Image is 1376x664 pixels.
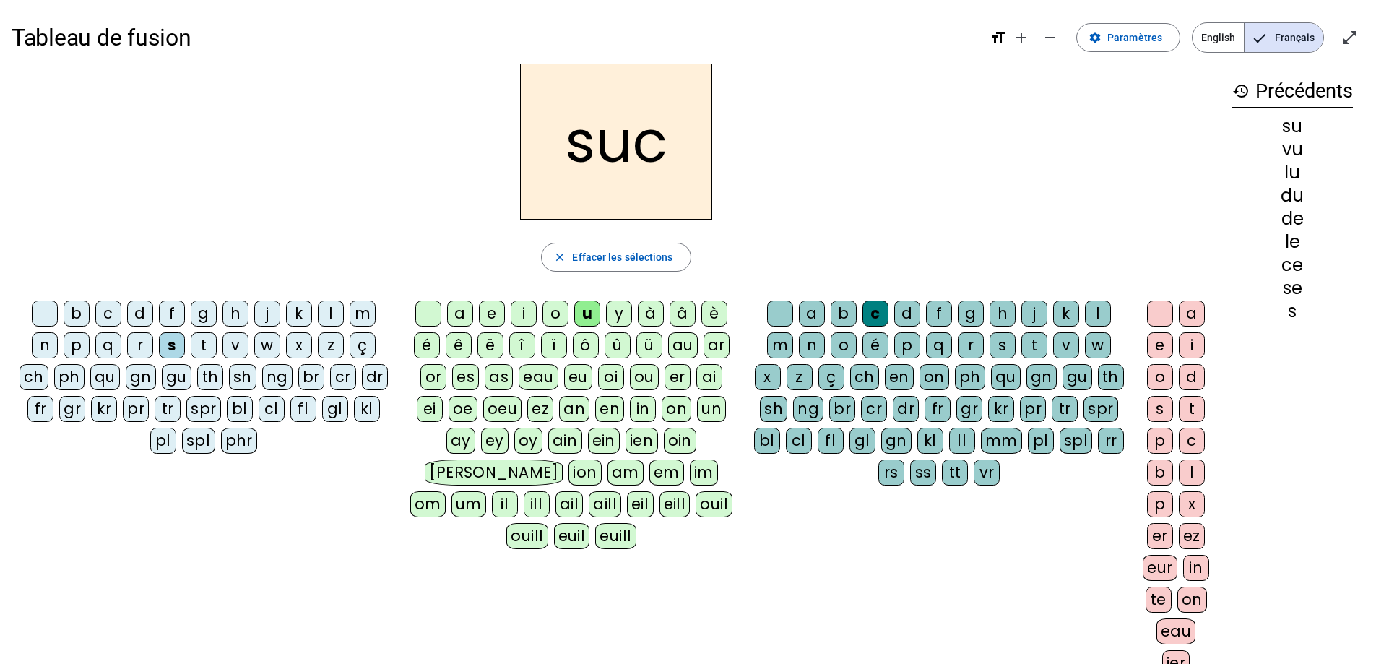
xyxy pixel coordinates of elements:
[956,396,982,422] div: gr
[492,491,518,517] div: il
[878,460,904,486] div: rs
[573,332,599,358] div: ô
[564,364,592,390] div: eu
[1147,491,1173,517] div: p
[893,396,919,422] div: dr
[559,396,589,422] div: an
[1021,332,1047,358] div: t
[330,364,356,390] div: cr
[286,301,312,327] div: k
[1179,364,1205,390] div: d
[1026,364,1057,390] div: gn
[1147,523,1173,549] div: er
[1147,396,1173,422] div: s
[605,332,631,358] div: û
[1232,233,1353,251] div: le
[1020,396,1046,422] div: pr
[1179,460,1205,486] div: l
[991,364,1021,390] div: qu
[627,491,654,517] div: eil
[1085,301,1111,327] div: l
[1036,23,1065,52] button: Diminuer la taille de la police
[447,301,473,327] div: a
[1013,29,1030,46] mat-icon: add
[1143,555,1177,581] div: eur
[417,396,443,422] div: ei
[191,301,217,327] div: g
[1177,587,1207,613] div: on
[1076,23,1180,52] button: Paramètres
[574,301,600,327] div: u
[949,428,975,454] div: ll
[659,491,691,517] div: eill
[449,396,477,422] div: oe
[524,491,550,517] div: ill
[229,364,256,390] div: sh
[665,364,691,390] div: er
[1147,332,1173,358] div: e
[850,364,879,390] div: ch
[519,364,558,390] div: eau
[926,301,952,327] div: f
[54,364,85,390] div: ph
[1052,396,1078,422] div: tr
[64,301,90,327] div: b
[786,428,812,454] div: cl
[626,428,658,454] div: ien
[1232,118,1353,135] div: su
[520,64,712,220] h2: suc
[1083,396,1118,422] div: spr
[542,301,568,327] div: o
[182,428,215,454] div: spl
[95,332,121,358] div: q
[668,332,698,358] div: au
[894,332,920,358] div: p
[479,301,505,327] div: e
[606,301,632,327] div: y
[595,396,624,422] div: en
[1098,364,1124,390] div: th
[1147,364,1173,390] div: o
[354,396,380,422] div: kl
[555,491,584,517] div: ail
[861,396,887,422] div: cr
[322,396,348,422] div: gl
[541,243,691,272] button: Effacer les sélections
[1098,428,1124,454] div: rr
[254,332,280,358] div: w
[862,301,888,327] div: c
[162,364,191,390] div: gu
[1232,280,1353,297] div: se
[127,301,153,327] div: d
[638,301,664,327] div: à
[410,491,446,517] div: om
[1232,256,1353,274] div: ce
[829,396,855,422] div: br
[12,14,978,61] h1: Tableau de fusion
[1147,428,1173,454] div: p
[670,301,696,327] div: â
[1021,301,1047,327] div: j
[1232,210,1353,228] div: de
[446,332,472,358] div: ê
[696,491,732,517] div: ouil
[955,364,985,390] div: ph
[159,332,185,358] div: s
[974,460,1000,486] div: vr
[452,364,479,390] div: es
[1107,29,1162,46] span: Paramètres
[1053,332,1079,358] div: v
[990,29,1007,46] mat-icon: format_size
[885,364,914,390] div: en
[150,428,176,454] div: pl
[32,332,58,358] div: n
[286,332,312,358] div: x
[191,332,217,358] div: t
[20,364,48,390] div: ch
[607,460,644,486] div: am
[1147,460,1173,486] div: b
[1007,23,1036,52] button: Augmenter la taille de la police
[95,301,121,327] div: c
[259,396,285,422] div: cl
[1179,301,1205,327] div: a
